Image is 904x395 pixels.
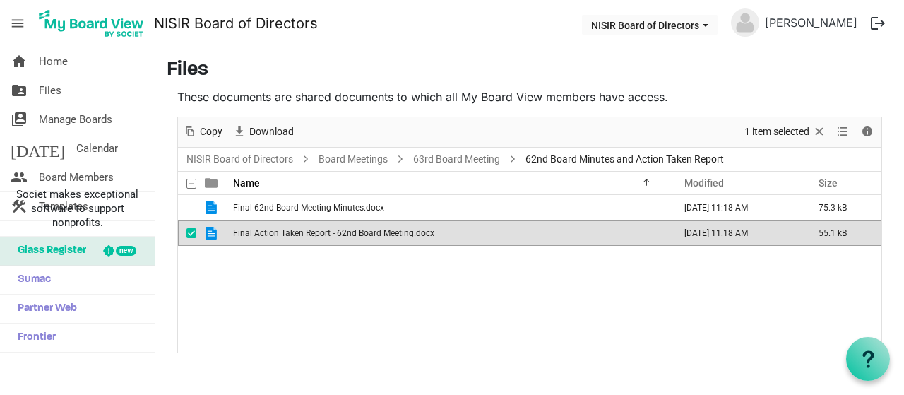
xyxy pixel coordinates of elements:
[178,220,196,246] td: checkbox
[684,177,724,189] span: Modified
[743,123,811,141] span: 1 item selected
[11,237,86,265] span: Glass Register
[6,187,148,230] span: Societ makes exceptional software to support nonprofits.
[39,105,112,134] span: Manage Boards
[11,76,28,105] span: folder_shared
[181,123,225,141] button: Copy
[523,151,727,168] span: 62nd Board Minutes and Action Taken Report
[230,123,297,141] button: Download
[834,123,851,141] button: View dropdownbutton
[731,8,759,37] img: no-profile-picture.svg
[855,117,879,147] div: Details
[233,177,260,189] span: Name
[229,195,670,220] td: Final 62nd Board Meeting Minutes.docx is template cell column header Name
[178,117,227,147] div: Copy
[670,220,804,246] td: September 16, 2025 11:18 AM column header Modified
[739,117,831,147] div: Clear selection
[35,6,154,41] a: My Board View Logo
[116,246,136,256] div: new
[233,203,384,213] span: Final 62nd Board Meeting Minutes.docx
[39,47,68,76] span: Home
[196,195,229,220] td: is template cell column header type
[177,88,882,105] p: These documents are shared documents to which all My Board View members have access.
[670,195,804,220] td: September 16, 2025 11:18 AM column header Modified
[229,220,670,246] td: Final Action Taken Report - 62nd Board Meeting.docx is template cell column header Name
[198,123,224,141] span: Copy
[184,151,296,168] a: NISIR Board of Directors
[196,220,229,246] td: is template cell column header type
[35,6,148,41] img: My Board View Logo
[11,47,28,76] span: home
[178,195,196,220] td: checkbox
[804,220,881,246] td: 55.1 kB is template cell column header Size
[11,134,65,163] span: [DATE]
[410,151,503,168] a: 63rd Board Meeting
[11,163,28,191] span: people
[759,8,863,37] a: [PERSON_NAME]
[11,266,51,294] span: Sumac
[167,59,893,83] h3: Files
[863,8,893,38] button: logout
[831,117,855,147] div: View
[316,151,391,168] a: Board Meetings
[804,195,881,220] td: 75.3 kB is template cell column header Size
[11,295,77,323] span: Partner Web
[248,123,295,141] span: Download
[858,123,877,141] button: Details
[76,134,118,163] span: Calendar
[582,15,718,35] button: NISIR Board of Directors dropdownbutton
[39,163,114,191] span: Board Members
[39,76,61,105] span: Files
[233,228,434,238] span: Final Action Taken Report - 62nd Board Meeting.docx
[154,9,318,37] a: NISIR Board of Directors
[742,123,829,141] button: Selection
[11,105,28,134] span: switch_account
[819,177,838,189] span: Size
[4,10,31,37] span: menu
[11,324,56,352] span: Frontier
[227,117,299,147] div: Download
